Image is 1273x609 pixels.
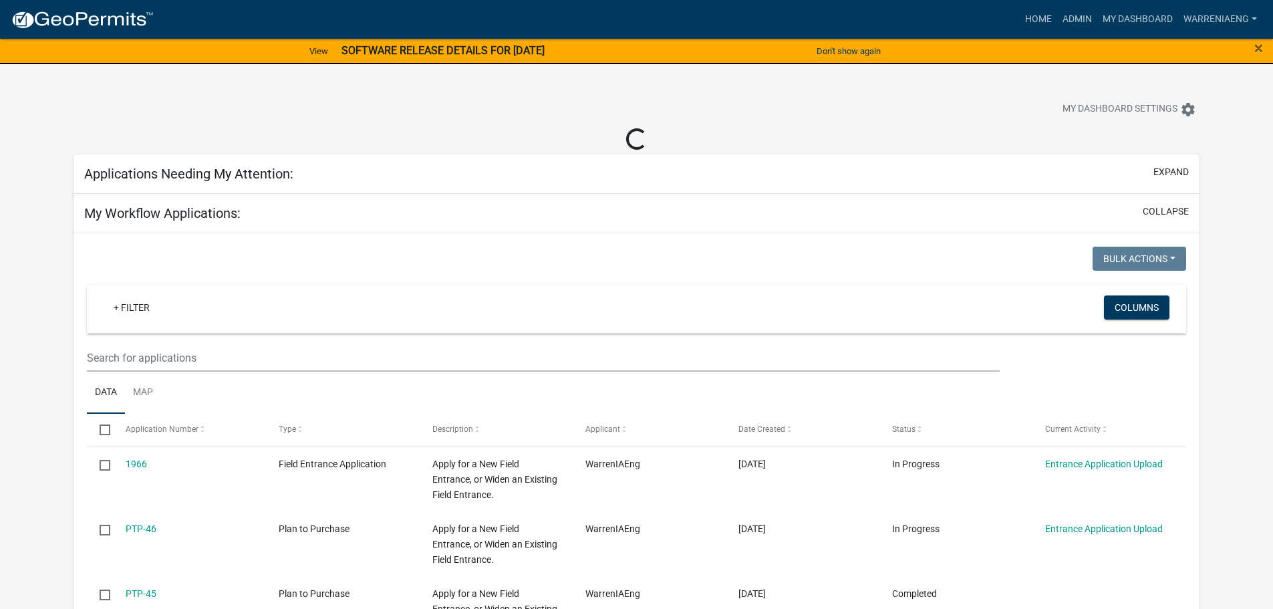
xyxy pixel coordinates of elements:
[113,414,266,446] datatable-header-cell: Application Number
[87,414,112,446] datatable-header-cell: Select
[304,40,333,62] a: View
[738,459,766,469] span: 09/02/2025
[1020,7,1057,32] a: Home
[279,588,349,599] span: Plan to Purchase
[585,424,620,434] span: Applicant
[1052,96,1207,122] button: My Dashboard Settingssettings
[1143,205,1189,219] button: collapse
[892,424,915,434] span: Status
[126,459,147,469] a: 1966
[879,414,1032,446] datatable-header-cell: Status
[892,588,937,599] span: Completed
[266,414,419,446] datatable-header-cell: Type
[1057,7,1097,32] a: Admin
[87,372,125,414] a: Data
[125,372,161,414] a: Map
[1254,40,1263,56] button: Close
[1104,295,1169,320] button: Columns
[279,459,386,469] span: Field Entrance Application
[585,459,640,469] span: WarrenIAEng
[87,344,999,372] input: Search for applications
[1093,247,1186,271] button: Bulk Actions
[1153,165,1189,179] button: expand
[1032,414,1185,446] datatable-header-cell: Current Activity
[892,523,940,534] span: In Progress
[126,424,198,434] span: Application Number
[1097,7,1178,32] a: My Dashboard
[738,523,766,534] span: 09/02/2025
[126,588,156,599] a: PTP-45
[573,414,726,446] datatable-header-cell: Applicant
[1045,459,1163,469] a: Entrance Application Upload
[341,44,545,57] strong: SOFTWARE RELEASE DETAILS FOR [DATE]
[1254,39,1263,57] span: ×
[738,424,785,434] span: Date Created
[1180,102,1196,118] i: settings
[1045,424,1101,434] span: Current Activity
[419,414,572,446] datatable-header-cell: Description
[279,424,296,434] span: Type
[738,588,766,599] span: 08/26/2025
[432,424,473,434] span: Description
[279,523,349,534] span: Plan to Purchase
[892,459,940,469] span: In Progress
[432,459,557,500] span: Apply for a New Field Entrance, or Widen an Existing Field Entrance.
[1045,523,1163,534] a: Entrance Application Upload
[84,166,293,182] h5: Applications Needing My Attention:
[585,523,640,534] span: WarrenIAEng
[1063,102,1177,118] span: My Dashboard Settings
[126,523,156,534] a: PTP-46
[1178,7,1262,32] a: WarrenIAEng
[103,295,160,320] a: + Filter
[84,205,241,221] h5: My Workflow Applications:
[585,588,640,599] span: WarrenIAEng
[726,414,879,446] datatable-header-cell: Date Created
[811,40,886,62] button: Don't show again
[432,523,557,565] span: Apply for a New Field Entrance, or Widen an Existing Field Entrance.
